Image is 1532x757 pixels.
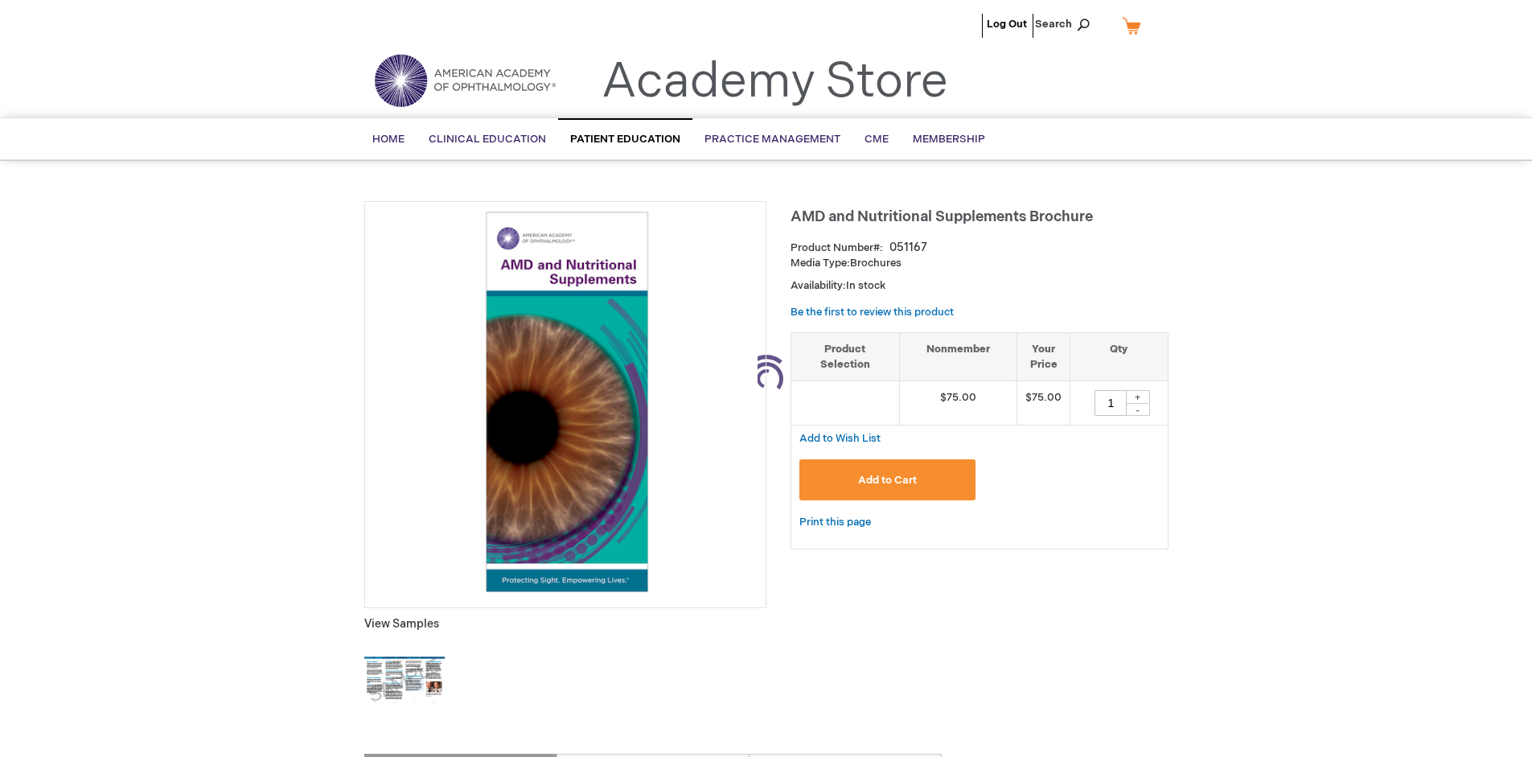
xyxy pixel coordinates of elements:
[1126,403,1150,416] div: -
[791,256,1169,271] p: Brochures
[900,332,1017,381] th: Nonmember
[364,616,766,632] p: View Samples
[1017,381,1070,426] td: $75.00
[901,120,997,159] a: Membership
[799,512,871,533] a: Print this page
[417,120,558,159] a: Clinical Education
[429,133,546,146] span: Clinical Education
[704,133,840,146] span: Practice Management
[846,279,885,292] span: In stock
[1070,332,1168,381] th: Qty
[889,240,927,256] div: 051167
[692,120,852,159] a: Practice Management
[364,640,445,721] img: Click to view
[791,278,1169,294] p: Availability:
[987,18,1027,31] a: Log Out
[791,208,1093,225] span: AMD and Nutritional Supplements Brochure
[1126,390,1150,404] div: +
[602,53,948,111] a: Academy Store
[791,332,900,381] th: Product Selection
[791,306,954,319] a: Be the first to review this product
[570,133,680,146] span: Patient Education
[1095,390,1127,416] input: Qty
[900,381,1017,426] td: $75.00
[1017,332,1070,381] th: Your Price
[865,133,889,146] span: CME
[1035,8,1096,40] span: Search
[558,118,692,159] a: Patient Education
[791,241,883,254] strong: Product Number
[858,474,917,487] span: Add to Cart
[373,210,758,594] img: AMD and Nutritional Supplements Brochure
[372,133,405,146] span: Home
[799,459,976,500] button: Add to Cart
[791,257,850,269] strong: Media Type:
[913,133,985,146] span: Membership
[799,432,881,445] span: Add to Wish List
[852,120,901,159] a: CME
[799,431,881,445] a: Add to Wish List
